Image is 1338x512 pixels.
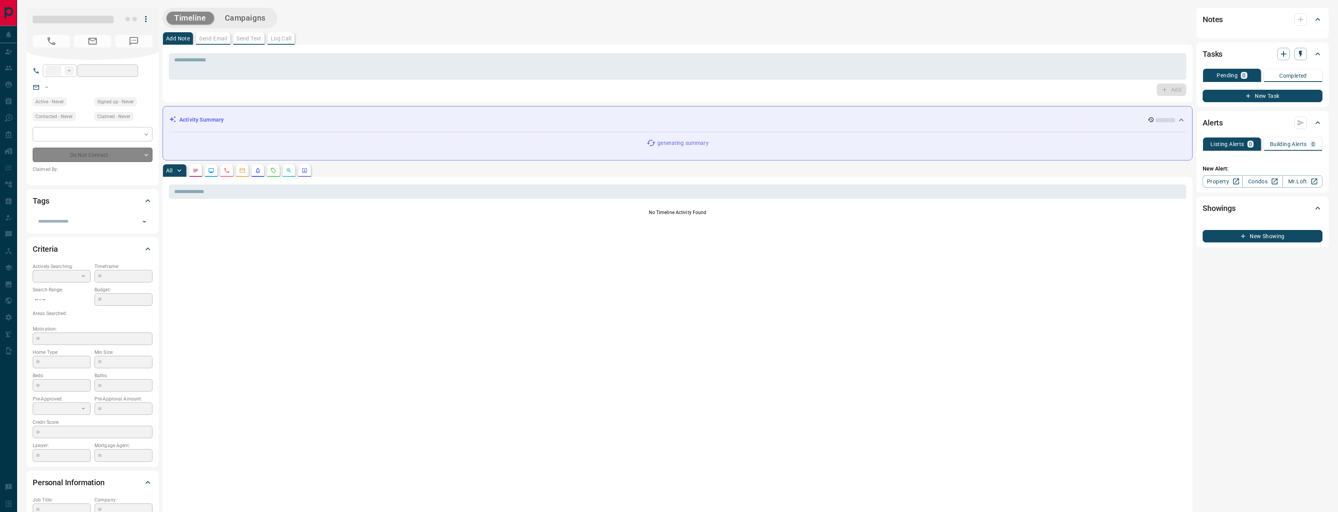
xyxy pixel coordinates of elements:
[224,167,230,174] svg: Calls
[74,35,111,47] span: No Email
[217,12,273,24] button: Campaigns
[169,113,1186,127] div: Activity Summary
[179,116,224,124] p: Activity Summary
[301,167,308,174] svg: Agent Actions
[139,216,150,227] button: Open
[193,167,199,174] svg: Notes
[33,286,91,293] p: Search Range:
[33,395,91,402] p: Pre-Approved:
[33,372,91,379] p: Beds:
[33,476,105,489] h2: Personal Information
[33,473,152,492] div: Personal Information
[239,167,245,174] svg: Emails
[1249,141,1252,147] p: 0
[33,442,91,449] p: Lawyer:
[33,496,91,503] p: Job Title:
[95,349,152,356] p: Min Size:
[1203,113,1322,132] div: Alerts
[270,167,277,174] svg: Requests
[1270,141,1307,147] p: Building Alerts
[97,113,130,120] span: Claimed - Never
[35,113,73,120] span: Contacted - Never
[1203,175,1243,188] a: Property
[166,168,172,173] p: All
[33,419,152,426] p: Credit Score:
[33,326,152,333] p: Motivation:
[1203,45,1322,63] div: Tasks
[33,192,152,210] div: Tags
[33,35,70,47] span: No Number
[95,372,152,379] p: Baths:
[1312,141,1315,147] p: 0
[33,243,58,255] h2: Criteria
[33,310,152,317] p: Areas Searched:
[115,35,152,47] span: No Number
[1210,141,1244,147] p: Listing Alerts
[286,167,292,174] svg: Opportunities
[33,349,91,356] p: Home Type:
[95,286,152,293] p: Budget:
[1279,73,1307,78] p: Completed
[95,395,152,402] p: Pre-Approval Amount:
[1203,199,1322,218] div: Showings
[33,195,49,207] h2: Tags
[35,98,64,106] span: Active - Never
[1203,48,1222,60] h2: Tasks
[1242,73,1245,78] p: 0
[166,12,214,24] button: Timeline
[1203,90,1322,102] button: New Task
[1203,202,1236,214] h2: Showings
[166,36,190,41] p: Add Note
[33,263,91,270] p: Actively Searching:
[1242,175,1282,188] a: Condos
[1203,117,1223,129] h2: Alerts
[95,496,152,503] p: Company:
[255,167,261,174] svg: Listing Alerts
[45,84,48,90] a: --
[1203,165,1322,173] p: New Alert:
[1282,175,1322,188] a: Mr.Loft
[95,442,152,449] p: Mortgage Agent:
[1217,73,1238,78] p: Pending
[1203,10,1322,29] div: Notes
[97,98,134,106] span: Signed up - Never
[33,148,152,162] div: Do Not Contact
[169,209,1186,216] p: No Timeline Activity Found
[33,240,152,258] div: Criteria
[33,166,152,173] p: Claimed By:
[1203,13,1223,26] h2: Notes
[95,263,152,270] p: Timeframe:
[1203,230,1322,242] button: New Showing
[657,139,708,147] p: generating summary
[208,167,214,174] svg: Lead Browsing Activity
[33,293,91,306] p: -- - --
